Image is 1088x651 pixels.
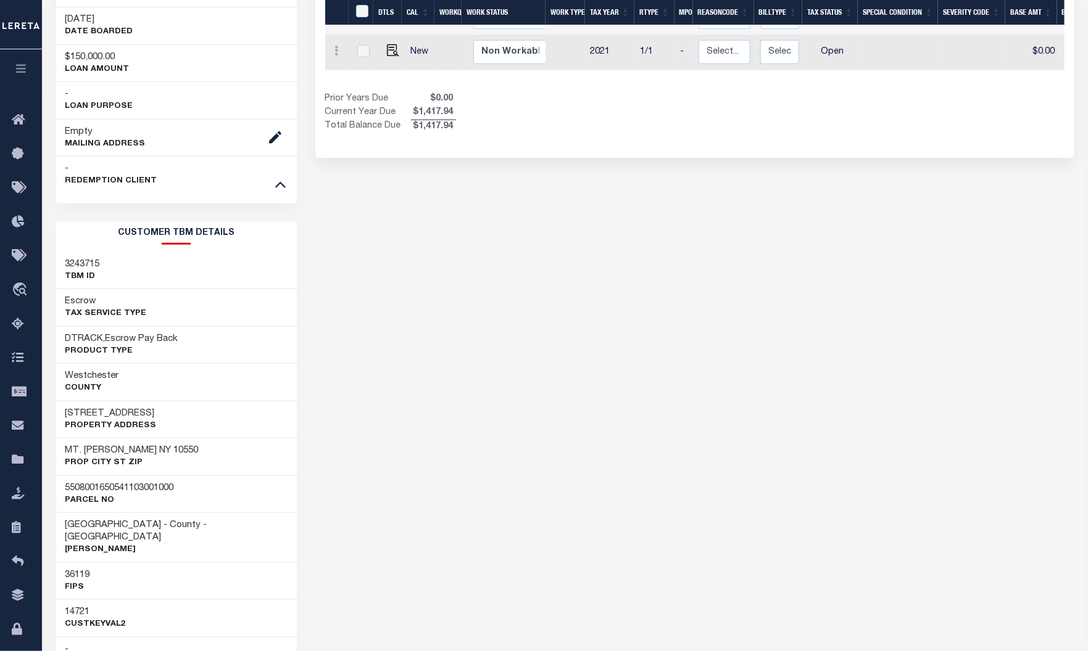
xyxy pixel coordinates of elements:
[65,163,157,175] h3: -
[65,569,90,581] h3: 36119
[65,295,147,308] h3: Escrow
[65,175,157,187] p: REDEMPTION CLIENT
[65,420,157,432] p: Property Address
[65,370,119,382] h3: Westchester
[325,120,411,133] td: Total Balance Due
[65,544,288,556] p: [PERSON_NAME]
[325,92,411,106] td: Prior Years Due
[65,258,100,271] h3: 3243715
[65,407,157,420] h3: [STREET_ADDRESS]
[65,51,130,63] h3: $150,000.00
[65,606,126,618] h3: 14721
[65,618,126,631] p: CustKeyVal2
[675,35,694,70] td: -
[56,222,297,245] h2: CUSTOMER TBM DETAILS
[65,444,199,457] h3: MT. [PERSON_NAME] NY 10550
[65,333,178,345] h3: DTRACK,Escrow Pay Back
[585,35,635,70] td: 2021
[65,308,147,320] p: Tax Service Type
[65,88,133,100] h3: -
[65,519,288,544] h3: [GEOGRAPHIC_DATA] - County - [GEOGRAPHIC_DATA]
[411,120,456,134] span: $1,417.94
[411,92,456,106] span: $0.00
[65,138,146,150] p: Mailing Address
[804,35,860,70] td: Open
[411,106,456,120] span: $1,417.94
[65,63,130,76] p: LOAN AMOUNT
[65,581,90,594] p: FIPS
[65,382,119,395] p: County
[65,482,174,494] h3: 5508001650541103001000
[325,106,411,120] td: Current Year Due
[65,14,133,26] h3: [DATE]
[65,457,199,469] p: Prop City St Zip
[65,271,100,283] p: TBM ID
[65,494,174,507] p: Parcel No
[1008,35,1060,70] td: $0.00
[65,26,133,38] p: DATE BOARDED
[65,126,146,138] h3: Empty
[406,35,441,70] td: New
[65,345,178,358] p: Product Type
[12,282,31,298] i: travel_explore
[65,100,133,113] p: LOAN PURPOSE
[635,35,675,70] td: 1/1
